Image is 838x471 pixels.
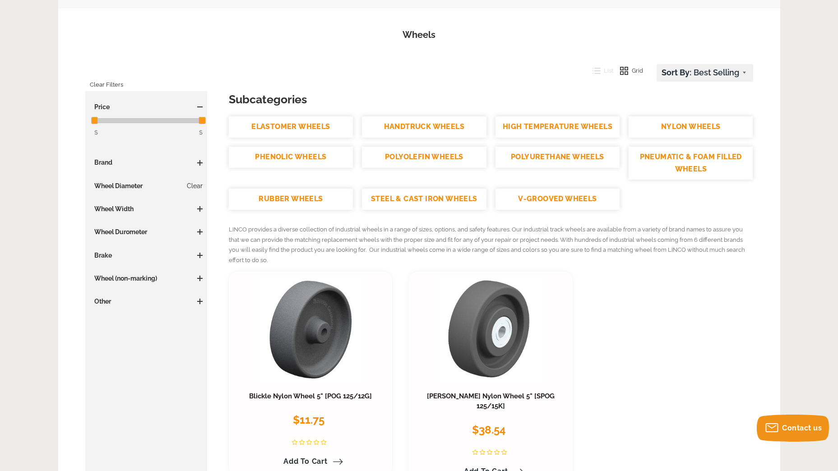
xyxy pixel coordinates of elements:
[90,251,203,260] h3: Brake
[229,225,753,266] p: LINCO provides a diverse collection of industrial wheels in a range of sizes, options, and safety...
[90,274,203,283] h3: Wheel (non-marking)
[199,128,203,138] span: $
[187,181,203,190] a: Clear
[90,297,203,306] h3: Other
[495,147,620,168] a: POLYURETHANE WHEELS
[249,392,372,400] a: Blickle Nylon Wheel 5" [POG 125/12G]
[229,147,353,168] a: PHENOLIC WHEELS
[90,158,203,167] h3: Brand
[495,189,620,210] a: V-GROOVED WHEELS
[782,424,822,432] span: Contact us
[90,181,203,190] h3: Wheel Diameter
[229,116,353,138] a: ELASTOMER WHEELS
[472,423,506,436] span: $38.54
[229,91,753,107] h3: Subcategories
[94,129,98,136] span: $
[586,64,614,78] button: List
[362,116,486,138] a: HANDTRUCK WHEELS
[283,457,328,466] span: Add to Cart
[362,147,486,168] a: POLYOLEFIN WHEELS
[427,392,555,410] a: [PERSON_NAME] Nylon Wheel 5" [SPOG 125/15K]
[90,204,203,213] h3: Wheel Width
[629,147,753,180] a: PNEUMATIC & FOAM FILLED WHEELS
[278,454,343,469] a: Add to Cart
[293,413,324,426] span: $11.75
[90,78,123,92] a: Clear Filters
[362,189,486,210] a: STEEL & CAST IRON WHEELS
[757,415,829,442] button: Contact us
[613,64,643,78] button: Grid
[90,227,203,236] h3: Wheel Durometer
[495,116,620,138] a: HIGH TEMPERATURE WHEELS
[90,102,203,111] h3: Price
[72,28,767,42] h1: Wheels
[629,116,753,138] a: NYLON WHEELS
[229,189,353,210] a: RUBBER WHEELS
